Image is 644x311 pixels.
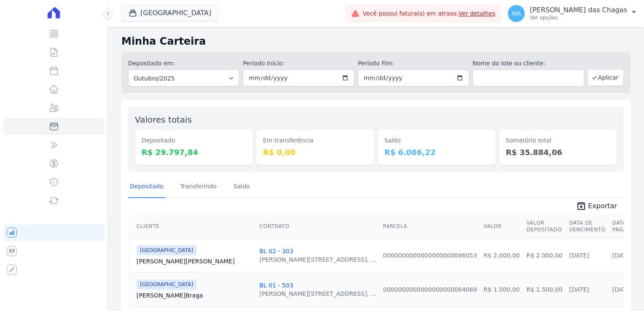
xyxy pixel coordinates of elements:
[588,69,624,86] button: Aplicar
[363,9,496,18] span: Você possui fatura(s) em atraso.
[480,238,523,272] td: R$ 2.000,00
[263,136,368,145] dt: Em transferência
[142,147,246,158] dd: R$ 29.797,84
[137,257,252,265] a: [PERSON_NAME][PERSON_NAME]
[179,176,219,198] a: Transferindo
[243,59,354,68] label: Período Inicío:
[523,238,566,272] td: R$ 2.000,00
[612,252,632,259] a: [DATE]
[259,290,376,298] div: [PERSON_NAME][STREET_ADDRESS], ...
[137,279,196,290] span: [GEOGRAPHIC_DATA]
[383,252,477,259] a: 0000000000000000000086053
[506,147,610,158] dd: R$ 35.884,06
[530,14,627,21] p: Ver opções
[384,136,489,145] dt: Saldo
[523,272,566,306] td: R$ 1.500,00
[383,286,477,293] a: 0000000000000000000064069
[588,201,617,211] span: Exportar
[501,2,644,25] button: MA [PERSON_NAME] das Chagas Ver opções
[480,272,523,306] td: R$ 1.500,00
[506,136,610,145] dt: Somatório total
[259,255,376,264] div: [PERSON_NAME][STREET_ADDRESS], ...
[128,176,165,198] a: Depositado
[380,214,480,239] th: Parcela
[142,136,246,145] dt: Depositado
[569,252,589,259] a: [DATE]
[135,115,192,125] label: Valores totais
[530,6,627,14] p: [PERSON_NAME] das Chagas
[569,286,589,293] a: [DATE]
[384,147,489,158] dd: R$ 6.086,22
[472,59,584,68] label: Nome do lote ou cliente:
[259,248,293,255] a: BL 02 - 303
[128,60,175,67] label: Depositado em:
[358,59,469,68] label: Período Fim:
[232,176,252,198] a: Saldo
[569,201,624,213] a: unarchive Exportar
[612,286,632,293] a: [DATE]
[523,214,566,239] th: Valor Depositado
[566,214,609,239] th: Data de Vencimento
[459,10,496,17] a: Ver detalhes
[121,34,631,49] h2: Minha Carteira
[130,214,256,239] th: Cliente
[137,245,196,255] span: [GEOGRAPHIC_DATA]
[259,282,293,289] a: BL 01 - 503
[576,201,586,211] i: unarchive
[121,5,218,21] button: [GEOGRAPHIC_DATA]
[263,147,368,158] dd: R$ 0,00
[480,214,523,239] th: Valor
[256,214,379,239] th: Contrato
[137,291,252,300] a: [PERSON_NAME]Braga
[512,11,521,16] span: MA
